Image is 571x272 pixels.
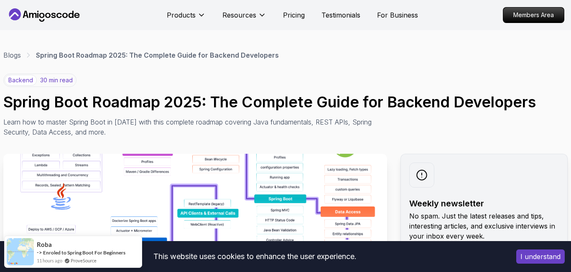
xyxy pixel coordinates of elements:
button: Accept cookies [516,249,565,264]
p: Members Area [503,8,564,23]
p: backend [5,75,37,86]
button: Products [167,10,206,27]
a: ProveSource [71,257,97,264]
button: Resources [222,10,266,27]
a: Members Area [503,7,564,23]
p: No spam. Just the latest releases and tips, interesting articles, and exclusive interviews in you... [409,211,559,241]
span: 11 hours ago [37,257,62,264]
p: Resources [222,10,256,20]
p: Spring Boot Roadmap 2025: The Complete Guide for Backend Developers [36,50,279,60]
a: Testimonials [321,10,360,20]
div: This website uses cookies to enhance the user experience. [6,247,504,266]
a: For Business [377,10,418,20]
p: 30 min read [40,76,73,84]
span: -> [37,249,42,256]
iframe: chat widget [519,220,571,259]
p: Products [167,10,196,20]
p: Learn how to master Spring Boot in [DATE] with this complete roadmap covering Java fundamentals, ... [3,117,378,137]
img: provesource social proof notification image [7,238,34,265]
span: Roba [37,241,52,248]
h2: Weekly newsletter [409,198,559,209]
h1: Spring Boot Roadmap 2025: The Complete Guide for Backend Developers [3,94,568,110]
a: Blogs [3,50,21,60]
a: Pricing [283,10,305,20]
a: Enroled to Spring Boot For Beginners [43,249,125,256]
